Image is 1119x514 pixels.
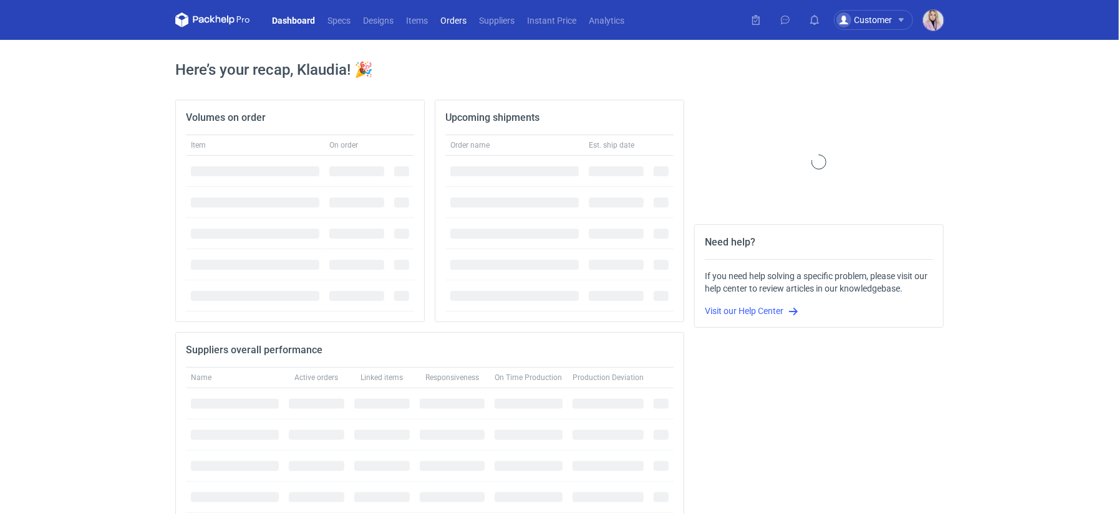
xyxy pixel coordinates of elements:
span: Order name [450,140,490,150]
h2: Suppliers overall performance [186,343,322,358]
h1: Here’s your recap, Klaudia! 🎉 [175,60,944,80]
span: Item [191,140,206,150]
span: Linked items [361,373,404,383]
span: On order [329,140,358,150]
div: If you need help solving a specific problem, please visit our help center to review articles in o... [705,270,933,295]
a: Items [400,12,434,27]
span: Responsiveness [425,373,479,383]
a: Orders [434,12,473,27]
svg: Packhelp Pro [175,12,250,27]
span: On Time Production [495,373,563,383]
span: Active orders [295,373,339,383]
a: Specs [321,12,357,27]
a: Suppliers [473,12,521,27]
span: Est. ship date [589,140,634,150]
span: Production Deviation [573,373,644,383]
button: Customer [834,10,923,30]
h2: Upcoming shipments [445,110,540,125]
a: Designs [357,12,400,27]
a: Dashboard [266,12,321,27]
a: Instant Price [521,12,583,27]
a: Analytics [583,12,631,27]
a: Visit our Help Center [705,306,798,316]
h2: Need help? [705,235,755,250]
h2: Volumes on order [186,110,266,125]
span: Name [191,373,211,383]
div: Customer [836,12,892,27]
img: Klaudia Wiśniewska [923,10,944,31]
